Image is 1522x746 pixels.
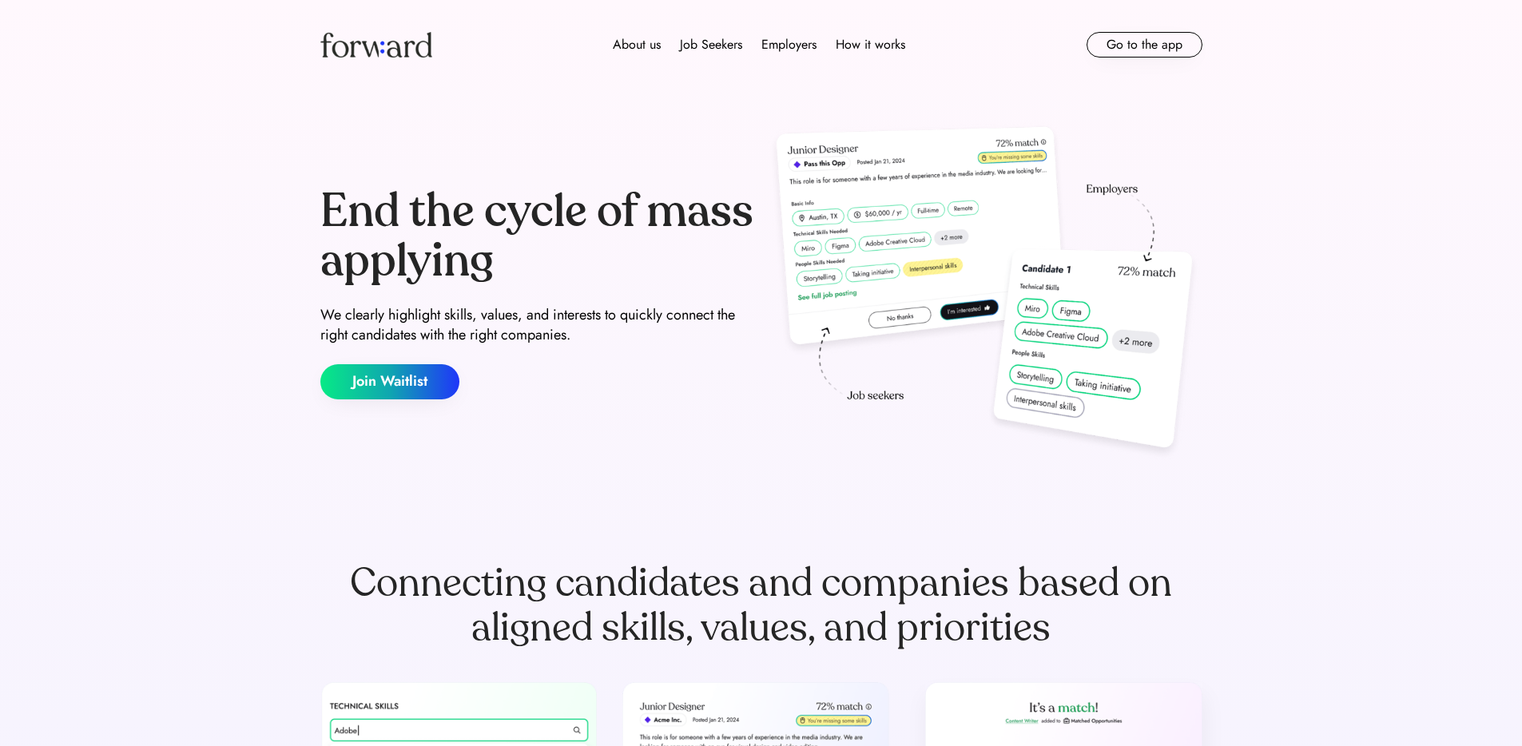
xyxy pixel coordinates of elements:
[1087,32,1202,58] button: Go to the app
[613,35,661,54] div: About us
[768,121,1202,465] img: hero-image.png
[680,35,742,54] div: Job Seekers
[320,187,755,285] div: End the cycle of mass applying
[320,305,755,345] div: We clearly highlight skills, values, and interests to quickly connect the right candidates with t...
[320,32,432,58] img: Forward logo
[320,364,459,399] button: Join Waitlist
[836,35,905,54] div: How it works
[320,561,1202,650] div: Connecting candidates and companies based on aligned skills, values, and priorities
[761,35,817,54] div: Employers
